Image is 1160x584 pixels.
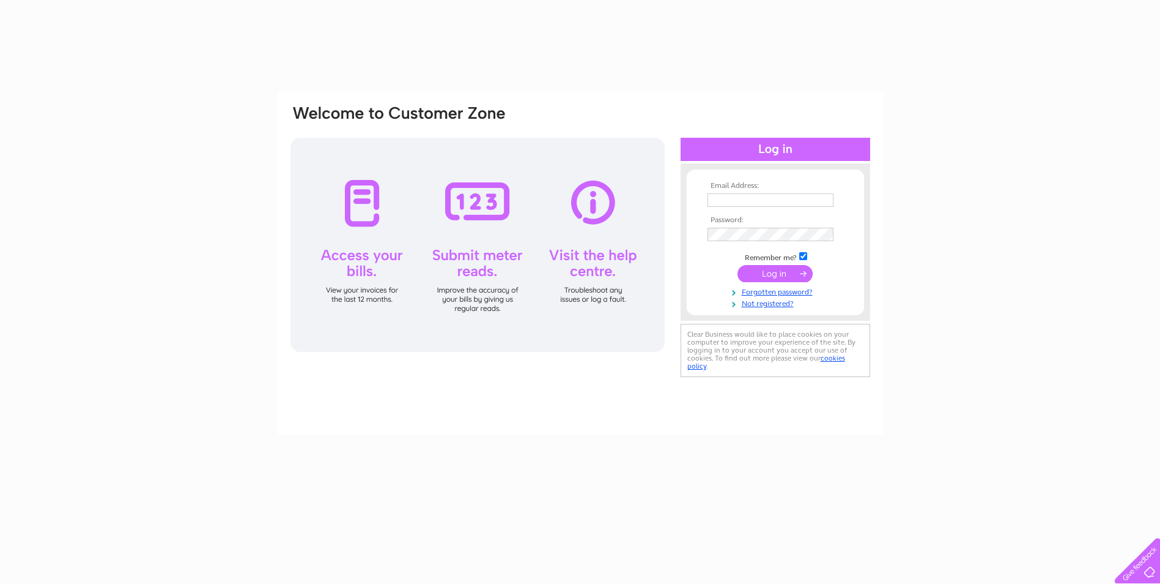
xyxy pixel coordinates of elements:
[707,285,846,297] a: Forgotten password?
[707,297,846,309] a: Not registered?
[704,250,846,263] td: Remember me?
[704,216,846,225] th: Password:
[681,324,870,377] div: Clear Business would like to place cookies on your computer to improve your experience of the sit...
[704,182,846,190] th: Email Address:
[737,265,813,282] input: Submit
[687,354,845,370] a: cookies policy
